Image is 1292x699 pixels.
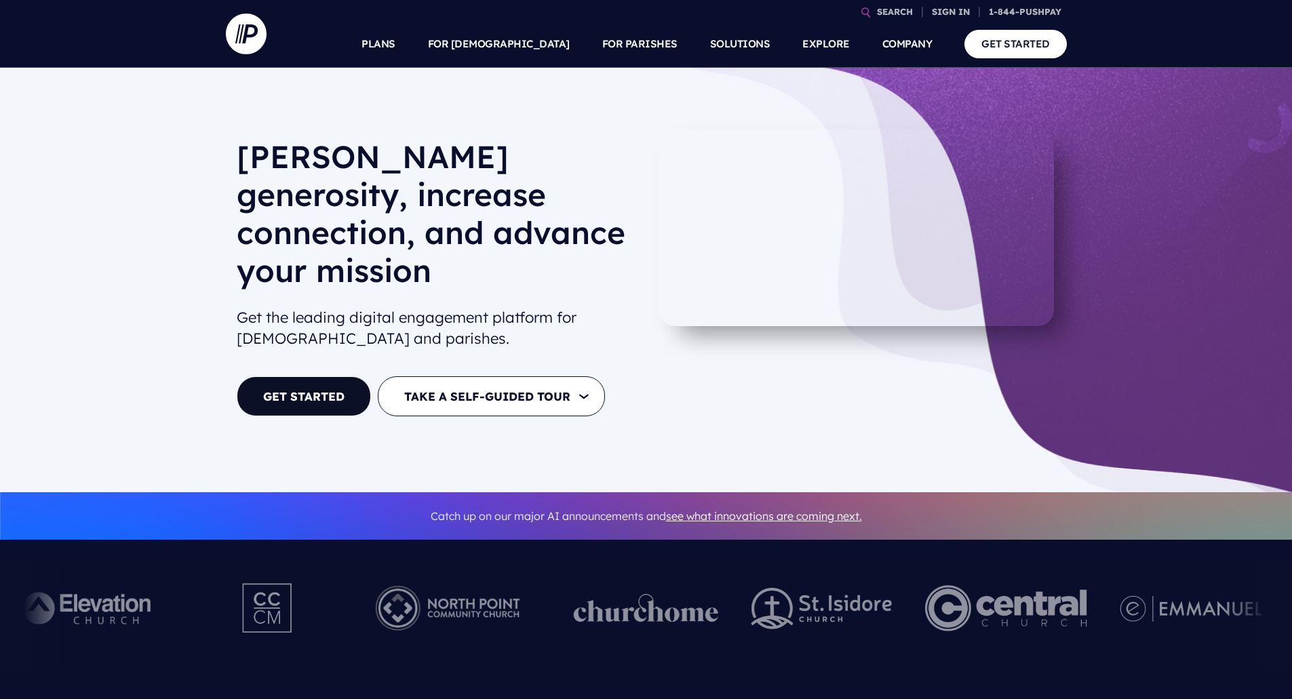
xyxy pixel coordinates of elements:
[602,20,678,68] a: FOR PARISHES
[237,138,635,300] h1: [PERSON_NAME] generosity, increase connection, and advance your mission
[964,30,1067,58] a: GET STARTED
[237,302,635,355] h2: Get the leading digital engagement platform for [DEMOGRAPHIC_DATA] and parishes.
[378,376,605,416] button: TAKE A SELF-GUIDED TOUR
[925,571,1087,645] img: Central Church Henderson NV
[666,509,862,523] a: see what innovations are coming next.
[214,571,321,645] img: Pushpay_Logo__CCM
[361,20,395,68] a: PLANS
[237,501,1056,532] p: Catch up on our major AI announcements and
[355,571,541,645] img: Pushpay_Logo__NorthPoint
[751,588,893,629] img: pp_logos_2
[802,20,850,68] a: EXPLORE
[710,20,770,68] a: SOLUTIONS
[574,594,719,622] img: pp_logos_1
[428,20,570,68] a: FOR [DEMOGRAPHIC_DATA]
[237,376,371,416] a: GET STARTED
[882,20,933,68] a: COMPANY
